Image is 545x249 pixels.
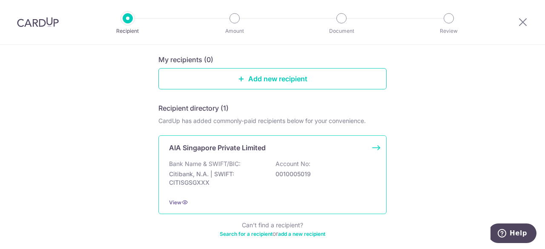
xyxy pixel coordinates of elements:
[417,27,480,35] p: Review
[169,160,241,168] p: Bank Name & SWIFT/BIC:
[158,221,387,238] div: Can’t find a recipient? or
[275,170,371,178] p: 0010005019
[220,231,272,237] a: Search for a recipient
[158,68,387,89] a: Add new recipient
[158,103,229,113] h5: Recipient directory (1)
[96,27,159,35] p: Recipient
[278,231,325,237] a: add a new recipient
[17,17,59,27] img: CardUp
[158,54,213,65] h5: My recipients (0)
[169,143,266,153] p: AIA Singapore Private Limited
[275,160,310,168] p: Account No:
[203,27,266,35] p: Amount
[158,117,387,125] div: CardUp has added commonly-paid recipients below for your convenience.
[169,199,181,206] a: View
[490,223,536,245] iframe: Opens a widget where you can find more information
[310,27,373,35] p: Document
[169,170,264,187] p: Citibank, N.A. | SWIFT: CITISGSGXXX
